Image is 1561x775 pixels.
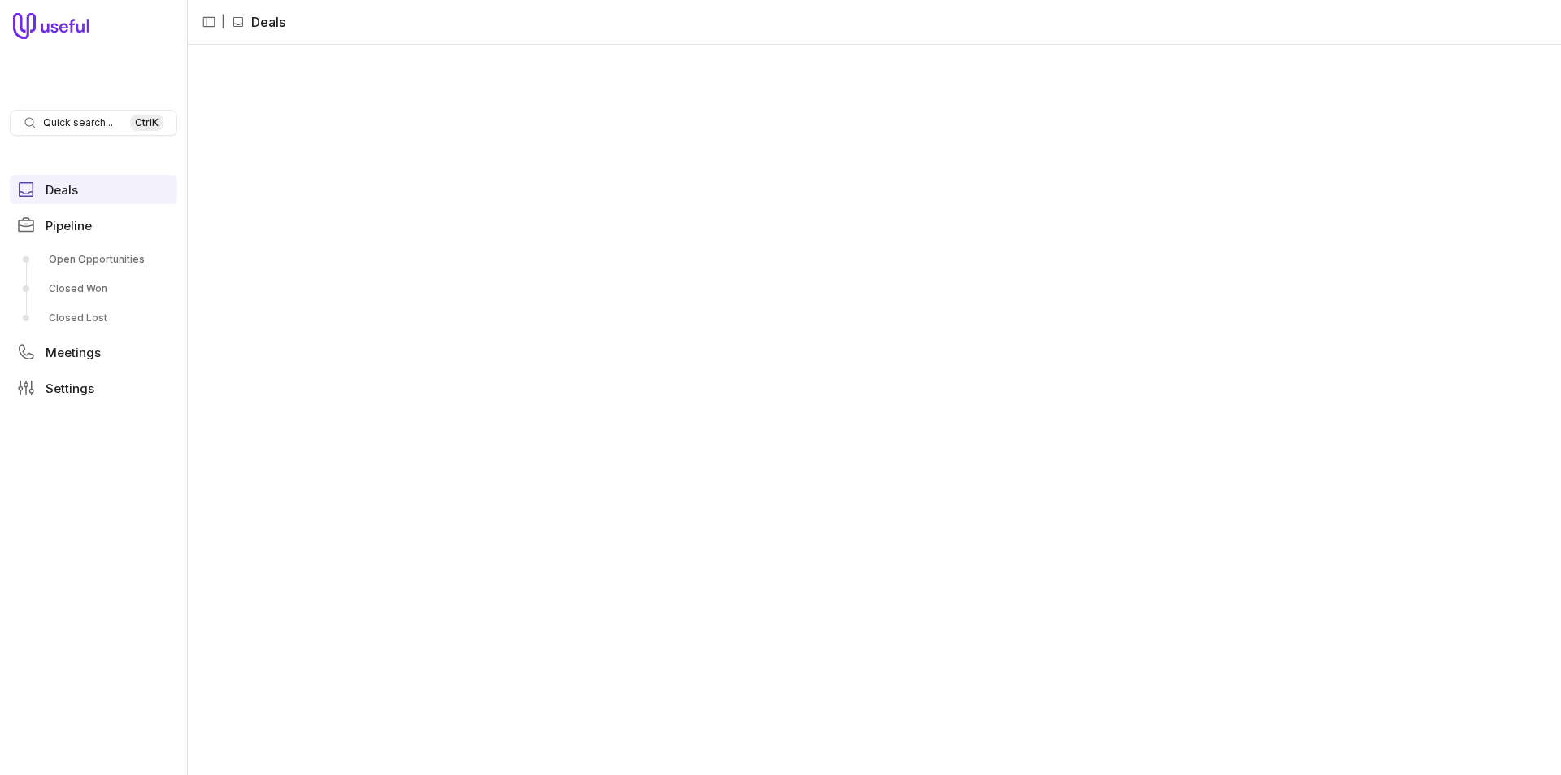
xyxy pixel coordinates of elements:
[10,305,177,331] a: Closed Lost
[10,211,177,240] a: Pipeline
[10,276,177,302] a: Closed Won
[46,220,92,232] span: Pipeline
[10,175,177,204] a: Deals
[46,346,101,359] span: Meetings
[10,337,177,367] a: Meetings
[46,382,94,394] span: Settings
[197,10,221,34] button: Collapse sidebar
[43,116,113,129] span: Quick search...
[221,12,225,32] span: |
[130,115,163,131] kbd: Ctrl K
[46,184,78,196] span: Deals
[10,246,177,331] div: Pipeline submenu
[10,373,177,403] a: Settings
[10,246,177,272] a: Open Opportunities
[232,12,285,32] li: Deals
